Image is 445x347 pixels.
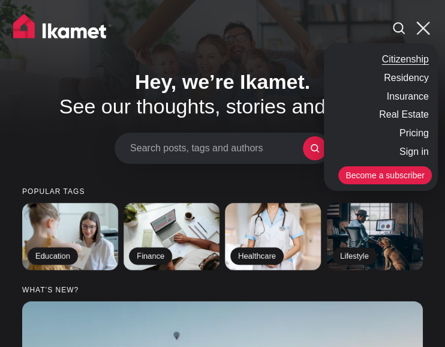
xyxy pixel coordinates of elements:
[37,70,408,119] h1: See our thoughts, stories and ideas.
[28,247,78,265] h2: Education
[130,142,303,154] span: Search posts, tags and authors
[22,286,423,294] small: What’s new?
[22,203,118,270] a: Education
[396,143,432,161] a: Sign in
[396,124,432,143] a: Pricing
[13,14,112,44] img: Ikamet home
[338,166,432,184] a: Become a subscriber
[225,203,321,270] a: Healthcare
[378,50,431,69] a: Citizenship
[135,70,310,93] span: Hey, we’re Ikamet.
[381,69,432,88] a: Residency
[124,203,220,270] a: Finance
[129,247,172,265] h2: Finance
[376,106,432,124] a: Real Estate
[230,247,284,265] h2: Healthcare
[383,88,431,106] a: Insurance
[327,203,423,270] a: Lifestyle
[22,188,423,196] small: Popular tags
[332,247,377,265] h2: Lifestyle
